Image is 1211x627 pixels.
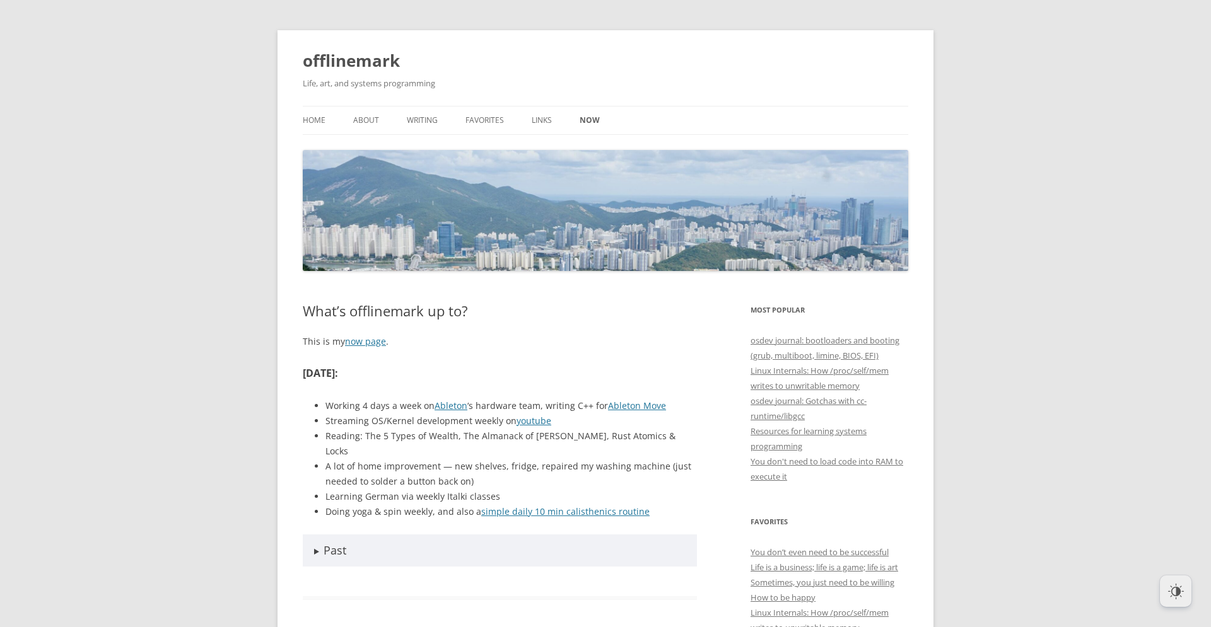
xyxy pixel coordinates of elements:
a: You don't need to load code into RAM to execute it [751,456,903,482]
a: Favorites [465,106,504,134]
a: How to be happy [751,592,816,603]
a: Ableton [435,400,467,411]
strong: [DATE] [303,366,335,380]
a: Resources for learning systems programming [751,425,867,452]
a: osdev journal: Gotchas with cc-runtime/libgcc [751,395,867,422]
a: About [353,106,379,134]
li: A lot of home improvement — new shelves, fridge, repaired my washing machine (just needed to sold... [325,459,697,489]
a: offlinemark [303,45,400,76]
li: Doing yoga & spin weekly, and also a [325,504,697,519]
a: Now [580,106,600,134]
a: osdev journal: bootloaders and booting (grub, multiboot, limine, BIOS, EFI) [751,335,899,361]
li: Working 4 days a week on ‘s hardware team, writing C++ for [325,398,697,413]
a: simple daily 10 min calisthenics routine [481,505,650,517]
summary: Past [303,534,697,567]
h3: Most Popular [751,302,908,318]
img: offlinemark [303,150,908,271]
a: Linux Internals: How /proc/self/mem writes to unwritable memory [751,365,889,391]
a: now page [345,335,386,347]
h3: Favorites [751,514,908,529]
a: Sometimes, you just need to be willing [751,577,894,588]
li: Learning German via weekly Italki classes [325,489,697,504]
span: Past [324,543,346,558]
p: This is my . [303,334,697,349]
li: Reading: The 5 Types of Wealth, The Almanack of [PERSON_NAME], Rust Atomics & Locks [325,429,697,459]
a: Home [303,106,325,134]
a: You don’t even need to be successful [751,546,889,558]
h2: Life, art, and systems programming [303,76,908,91]
a: Links [532,106,552,134]
h3: : [303,364,697,383]
h1: What’s offlinemark up to? [303,302,697,319]
a: Life is a business; life is a game; life is art [751,561,898,573]
a: Ableton Move [608,400,666,411]
li: Streaming OS/Kernel development weekly on [325,413,697,429]
a: Writing [407,106,438,134]
a: youtube [517,415,551,427]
